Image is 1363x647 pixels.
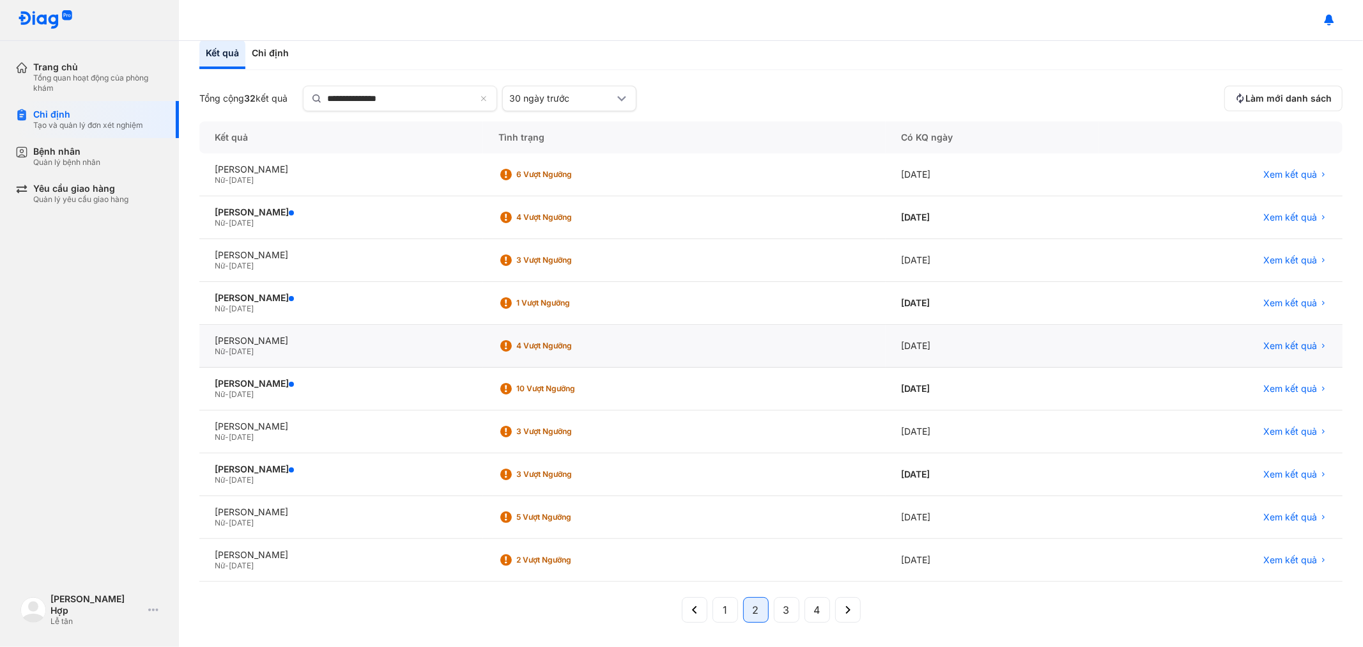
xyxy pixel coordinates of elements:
span: Xem kết quả [1263,469,1317,480]
div: Tạo và quản lý đơn xét nghiệm [33,120,143,130]
div: Tổng quan hoạt động của phòng khám [33,73,164,93]
span: Xem kết quả [1263,426,1317,437]
span: Xem kết quả [1263,383,1317,394]
div: 5 Vượt ngưỡng [516,512,619,522]
span: [DATE] [229,218,254,228]
span: [DATE] [229,518,254,527]
div: Tổng cộng kết quả [199,93,288,104]
div: 2 Vượt ngưỡng [516,555,619,565]
span: 1 [723,602,727,618]
span: - [225,432,229,442]
span: - [225,561,229,570]
div: Chỉ định [245,40,295,69]
div: [DATE] [886,410,1098,453]
span: 3 [783,602,790,618]
span: [DATE] [229,475,254,485]
div: [DATE] [886,282,1098,325]
div: [PERSON_NAME] [215,421,468,432]
div: Yêu cầu giao hàng [33,183,128,194]
span: - [225,218,229,228]
div: Chỉ định [33,109,143,120]
button: 3 [774,597,799,623]
div: [PERSON_NAME] [215,249,468,261]
div: [DATE] [886,368,1098,410]
button: 4 [805,597,830,623]
div: [DATE] [886,153,1098,196]
span: Xem kết quả [1263,297,1317,309]
span: - [225,518,229,527]
span: [DATE] [229,389,254,399]
div: [DATE] [886,239,1098,282]
span: - [225,304,229,313]
div: 1 Vượt ngưỡng [516,298,619,308]
div: Kết quả [199,40,245,69]
div: [DATE] [886,539,1098,582]
span: Nữ [215,561,225,570]
span: Nữ [215,261,225,270]
span: - [225,475,229,485]
div: Kết quả [199,121,483,153]
img: logo [18,10,73,30]
span: Nữ [215,218,225,228]
div: 30 ngày trước [509,93,614,104]
div: [PERSON_NAME] [215,292,468,304]
span: Xem kết quả [1263,254,1317,266]
div: [PERSON_NAME] [215,207,468,218]
span: [DATE] [229,347,254,356]
div: Bệnh nhân [33,146,100,157]
span: [DATE] [229,175,254,185]
button: 2 [743,597,769,623]
div: [DATE] [886,196,1098,239]
img: logo [20,597,46,623]
span: Xem kết quả [1263,212,1317,223]
div: [PERSON_NAME] [215,164,468,175]
div: 3 Vượt ngưỡng [516,469,619,479]
div: 3 Vượt ngưỡng [516,255,619,265]
div: 4 Vượt ngưỡng [516,212,619,222]
div: [DATE] [886,325,1098,368]
div: [DATE] [886,496,1098,539]
span: 4 [814,602,820,618]
div: Quản lý yêu cầu giao hàng [33,194,128,205]
span: [DATE] [229,561,254,570]
span: Nữ [215,518,225,527]
span: Nữ [215,475,225,485]
span: Nữ [215,347,225,356]
span: [DATE] [229,432,254,442]
span: 2 [753,602,759,618]
span: Xem kết quả [1263,169,1317,180]
span: Làm mới danh sách [1245,93,1332,104]
div: [PERSON_NAME] [215,506,468,518]
button: Làm mới danh sách [1224,86,1343,111]
div: [PERSON_NAME] Hợp [50,593,143,616]
div: [DATE] [886,453,1098,496]
div: [PERSON_NAME] [215,464,468,475]
span: - [225,347,229,356]
button: 1 [712,597,738,623]
span: - [225,389,229,399]
div: Trang chủ [33,61,164,73]
div: 6 Vượt ngưỡng [516,169,619,180]
div: [PERSON_NAME] [215,549,468,561]
div: 4 Vượt ngưỡng [516,341,619,351]
span: - [225,261,229,270]
div: Lễ tân [50,616,143,627]
span: - [225,175,229,185]
span: Xem kết quả [1263,511,1317,523]
div: 3 Vượt ngưỡng [516,426,619,437]
span: Nữ [215,304,225,313]
div: [PERSON_NAME] [215,378,468,389]
span: [DATE] [229,304,254,313]
div: Quản lý bệnh nhân [33,157,100,168]
div: Tình trạng [483,121,886,153]
span: Nữ [215,432,225,442]
span: Xem kết quả [1263,340,1317,352]
span: 32 [244,93,256,104]
span: Xem kết quả [1263,554,1317,566]
div: Có KQ ngày [886,121,1098,153]
div: [PERSON_NAME] [215,335,468,347]
span: Nữ [215,389,225,399]
span: [DATE] [229,261,254,270]
span: Nữ [215,175,225,185]
div: 10 Vượt ngưỡng [516,384,619,394]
